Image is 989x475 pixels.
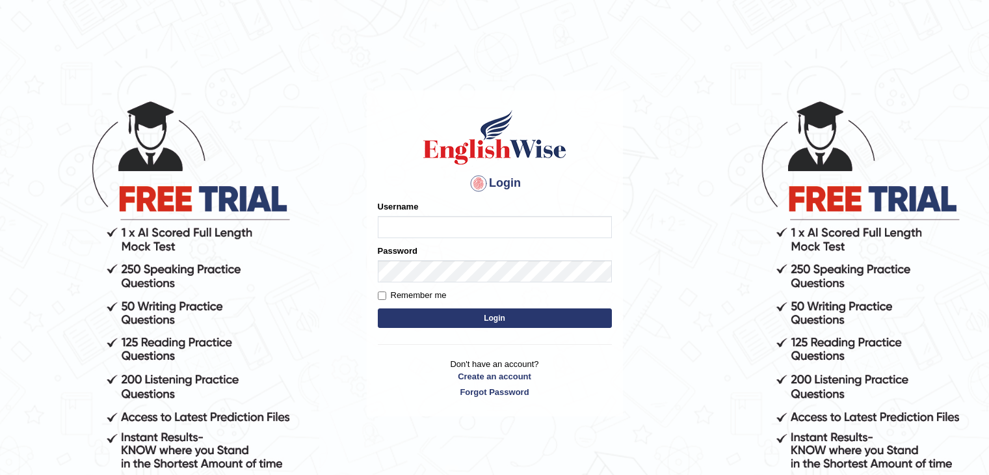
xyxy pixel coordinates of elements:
label: Password [378,245,417,257]
label: Remember me [378,289,447,302]
a: Forgot Password [378,386,612,398]
button: Login [378,308,612,328]
p: Don't have an account? [378,358,612,398]
img: Logo of English Wise sign in for intelligent practice with AI [421,108,569,167]
a: Create an account [378,370,612,383]
input: Remember me [378,292,386,300]
label: Username [378,200,419,213]
h4: Login [378,173,612,194]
